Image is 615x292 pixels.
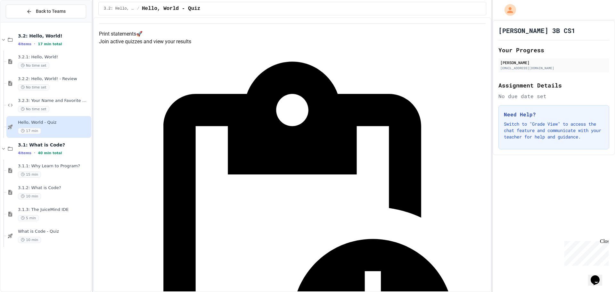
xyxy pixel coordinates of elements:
span: Hello, World - Quiz [18,120,90,125]
span: 3.1: What is Code? [18,142,90,148]
span: 40 min total [38,151,62,155]
h3: Need Help? [504,111,604,118]
span: 3.2.3: Your Name and Favorite Movie [18,98,90,104]
span: 3.1.2: What is Code? [18,185,90,191]
h2: Assignment Details [498,81,609,90]
button: Back to Teams [6,4,86,18]
div: No due date set [498,92,609,100]
span: 3.2: Hello, World! [104,6,135,11]
span: 10 min [18,193,41,199]
span: • [34,41,35,46]
div: My Account [498,3,518,17]
span: Hello, World - Quiz [142,5,200,13]
p: Join active quizzes and view your results [99,38,486,46]
span: / [137,6,139,11]
span: 4 items [18,42,31,46]
span: 3.2: Hello, World! [18,33,90,39]
span: 3.1.3: The JuiceMind IDE [18,207,90,213]
span: Back to Teams [36,8,66,15]
span: • [34,150,35,155]
span: 4 items [18,151,31,155]
span: 3.1.1: Why Learn to Program? [18,163,90,169]
span: 3.2.2: Hello, World! - Review [18,76,90,82]
div: Chat with us now!Close [3,3,44,41]
div: [PERSON_NAME] [500,60,607,65]
div: [EMAIL_ADDRESS][DOMAIN_NAME] [500,66,607,71]
span: 17 min total [38,42,62,46]
h2: Your Progress [498,46,609,54]
span: 17 min [18,128,41,134]
span: 15 min [18,171,41,178]
p: Switch to "Grade View" to access the chat feature and communicate with your teacher for help and ... [504,121,604,140]
iframe: chat widget [562,238,609,266]
h4: Print statements 🚀 [99,30,486,38]
span: No time set [18,84,49,90]
span: No time set [18,106,49,112]
span: What is Code - Quiz [18,229,90,234]
span: 10 min [18,237,41,243]
span: No time set [18,63,49,69]
iframe: chat widget [588,266,609,286]
span: 3.2.1: Hello, World! [18,54,90,60]
h1: [PERSON_NAME] 3B CS1 [498,26,575,35]
span: 5 min [18,215,39,221]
